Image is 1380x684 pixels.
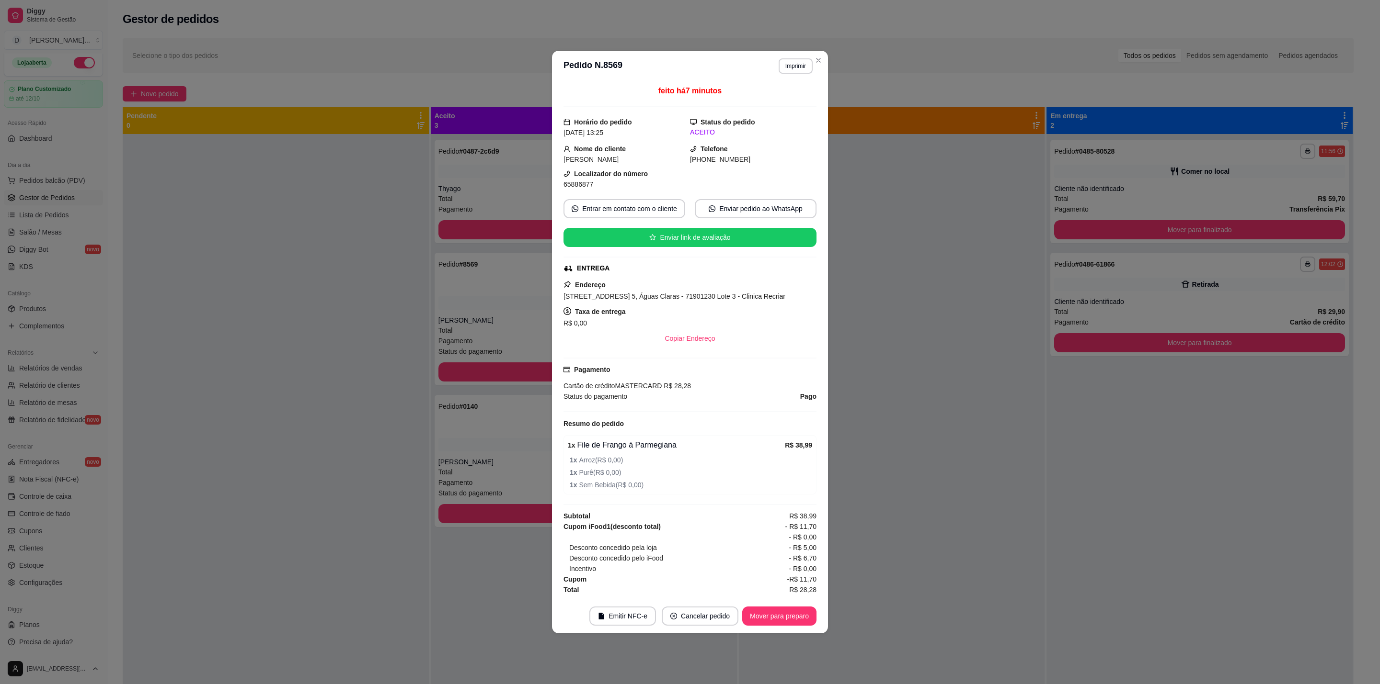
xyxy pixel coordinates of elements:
[709,205,715,212] span: whats-app
[569,542,657,553] span: Desconto concedido pela loja
[670,613,677,619] span: close-circle
[570,469,579,476] strong: 1 x
[563,280,571,288] span: pushpin
[701,145,728,153] strong: Telefone
[563,170,570,177] span: phone
[789,511,816,521] span: R$ 38,99
[800,392,816,400] strong: Pago
[657,329,723,348] button: Copiar Endereço
[695,199,816,218] button: whats-appEnviar pedido ao WhatsApp
[563,420,624,427] strong: Resumo do pedido
[575,308,626,315] strong: Taxa de entrega
[701,118,755,126] strong: Status do pedido
[785,521,816,532] span: - R$ 11,70
[569,553,663,563] span: Desconto concedido pelo iFood
[662,606,738,626] button: close-circleCancelar pedido
[572,205,578,212] span: whats-app
[570,456,579,464] strong: 1 x
[577,263,609,273] div: ENTREGA
[570,467,812,478] span: Purê ( R$ 0,00 )
[570,455,812,465] span: Arroz ( R$ 0,00 )
[563,58,622,74] h3: Pedido N. 8569
[563,586,579,594] strong: Total
[563,575,586,583] strong: Cupom
[789,563,816,574] span: - R$ 0,00
[563,366,570,373] span: credit-card
[574,366,610,373] strong: Pagamento
[563,382,662,390] span: Cartão de crédito MASTERCARD
[789,542,816,553] span: - R$ 5,00
[568,441,575,449] strong: 1 x
[789,584,816,595] span: R$ 28,28
[570,481,579,489] strong: 1 x
[779,58,813,74] button: Imprimir
[563,156,619,163] span: [PERSON_NAME]
[563,391,627,402] span: Status do pagamento
[787,574,816,584] span: -R$ 11,70
[563,307,571,315] span: dollar
[789,532,816,542] span: - R$ 0,00
[563,512,590,520] strong: Subtotal
[662,382,691,390] span: R$ 28,28
[690,119,697,125] span: desktop
[563,146,570,152] span: user
[563,292,785,300] span: [STREET_ADDRESS] 5, Águas Claras - 71901230 Lote 3 - Clinica Recriar
[690,127,816,137] div: ACEITO
[649,234,656,241] span: star
[690,156,750,163] span: [PHONE_NUMBER]
[785,441,812,449] strong: R$ 38,99
[568,439,785,451] div: File de Frango à Parmegiana
[658,87,722,95] span: feito há 7 minutos
[570,480,812,490] span: Sem Bebida ( R$ 0,00 )
[563,228,816,247] button: starEnviar link de avaliação
[589,606,656,626] button: fileEmitir NFC-e
[569,563,596,574] span: Incentivo
[563,129,603,136] span: [DATE] 13:25
[563,119,570,125] span: calendar
[563,180,593,188] span: 65886877
[742,606,816,626] button: Mover para preparo
[563,199,685,218] button: whats-appEntrar em contato com o cliente
[563,523,661,530] strong: Cupom iFood 1 (desconto total)
[574,145,626,153] strong: Nome do cliente
[575,281,606,289] strong: Endereço
[690,146,697,152] span: phone
[574,170,648,178] strong: Localizador do número
[598,613,605,619] span: file
[574,118,632,126] strong: Horário do pedido
[563,319,587,327] span: R$ 0,00
[811,53,826,68] button: Close
[789,553,816,563] span: - R$ 6,70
